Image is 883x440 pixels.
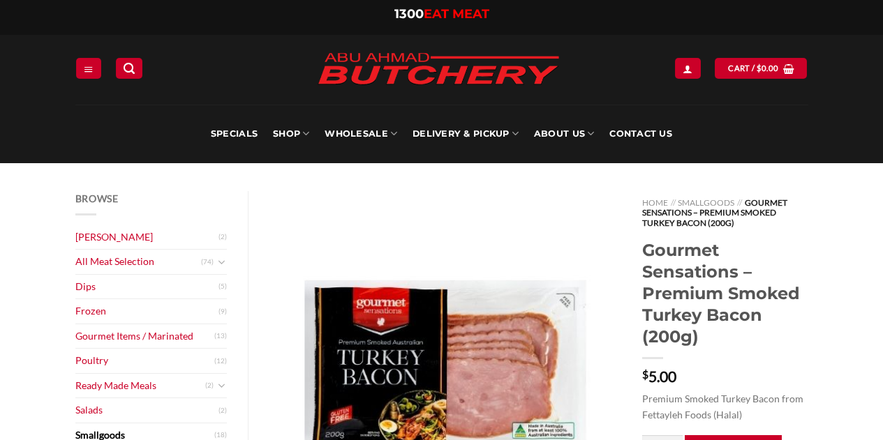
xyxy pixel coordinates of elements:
[218,400,227,421] span: (2)
[534,105,594,163] a: About Us
[642,239,808,348] h1: Gourmet Sensations – Premium Smoked Turkey Bacon (200g)
[75,250,202,274] a: All Meat Selection
[675,58,700,78] a: Login
[715,58,807,78] a: Cart / $0.00
[424,6,489,22] span: EAT MEAT
[757,62,762,75] span: $
[205,375,214,396] span: (2)
[217,255,227,270] button: Toggle
[75,299,219,324] a: Frozen
[214,351,227,372] span: (12)
[75,324,215,349] a: Gourmet Items / Marinated
[75,192,119,204] span: Browse
[218,301,227,322] span: (9)
[413,105,519,163] a: Delivery & Pickup
[75,275,219,299] a: Dips
[76,58,101,78] a: Menu
[217,378,227,393] button: Toggle
[642,367,676,385] bdi: 5.00
[75,374,206,398] a: Ready Made Meals
[394,6,489,22] a: 1300EAT MEAT
[325,105,397,163] a: Wholesale
[642,369,648,380] span: $
[273,105,309,163] a: SHOP
[306,43,571,96] img: Abu Ahmad Butchery
[642,391,808,423] p: Premium Smoked Turkey Bacon from Fettayleh Foods (Halal)
[609,105,672,163] a: Contact Us
[218,276,227,297] span: (5)
[211,105,258,163] a: Specials
[728,62,778,75] span: Cart /
[75,349,215,373] a: Poultry
[671,197,676,208] span: //
[642,197,668,208] a: Home
[218,227,227,248] span: (2)
[737,197,742,208] span: //
[678,197,734,208] a: Smallgoods
[214,326,227,347] span: (13)
[201,252,214,273] span: (74)
[394,6,424,22] span: 1300
[642,197,787,228] span: Gourmet Sensations – Premium Smoked Turkey Bacon (200g)
[116,58,142,78] a: Search
[75,225,219,250] a: [PERSON_NAME]
[75,398,219,423] a: Salads
[757,63,779,73] bdi: 0.00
